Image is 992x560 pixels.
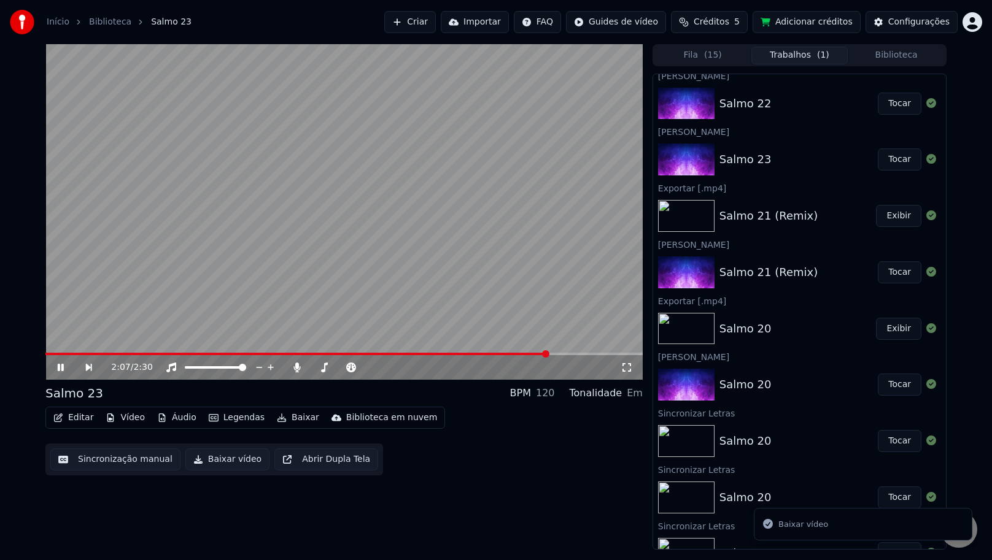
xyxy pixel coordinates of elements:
[719,432,772,450] div: Salmo 20
[133,361,152,374] span: 2:30
[653,405,946,420] div: Sincronizar Letras
[876,205,921,227] button: Exibir
[89,16,131,28] a: Biblioteca
[751,47,848,64] button: Trabalhos
[878,93,921,115] button: Tocar
[653,349,946,364] div: [PERSON_NAME]
[536,386,555,401] div: 120
[101,409,150,426] button: Vídeo
[694,16,729,28] span: Créditos
[10,10,34,34] img: youka
[272,409,324,426] button: Baixar
[866,11,958,33] button: Configurações
[653,124,946,139] div: [PERSON_NAME]
[47,16,192,28] nav: breadcrumb
[878,374,921,396] button: Tocar
[653,180,946,195] div: Exportar [.mp4]
[719,151,772,168] div: Salmo 23
[50,448,180,470] button: Sincronização manual
[876,318,921,340] button: Exibir
[204,409,269,426] button: Legendas
[753,11,861,33] button: Adicionar créditos
[671,11,748,33] button: Créditos5
[566,11,666,33] button: Guides de vídeo
[704,49,722,61] span: ( 15 )
[346,412,438,424] div: Biblioteca em nuvem
[185,448,269,470] button: Baixar vídeo
[510,386,531,401] div: BPM
[151,16,192,28] span: Salmo 23
[888,16,950,28] div: Configurações
[111,361,141,374] div: /
[878,261,921,283] button: Tocar
[817,49,829,61] span: ( 1 )
[719,489,772,506] div: Salmo 20
[719,320,772,337] div: Salmo 20
[653,68,946,83] div: [PERSON_NAME]
[878,430,921,452] button: Tocar
[384,11,436,33] button: Criar
[627,386,643,401] div: Em
[719,207,818,224] div: Salmo 21 (Remix)
[48,409,98,426] button: Editar
[719,264,818,281] div: Salmo 21 (Remix)
[47,16,69,28] a: Início
[778,518,828,531] div: Baixar vídeo
[734,16,740,28] span: 5
[514,11,561,33] button: FAQ
[654,47,751,64] button: Fila
[653,462,946,477] div: Sincronizar Letras
[878,148,921,171] button: Tocar
[111,361,130,374] span: 2:07
[653,237,946,251] div: [PERSON_NAME]
[45,385,103,402] div: Salmo 23
[878,486,921,508] button: Tocar
[570,386,622,401] div: Tonalidade
[653,293,946,308] div: Exportar [.mp4]
[653,518,946,533] div: Sincronizar Letras
[152,409,201,426] button: Áudio
[441,11,509,33] button: Importar
[848,47,945,64] button: Biblioteca
[274,448,378,470] button: Abrir Dupla Tela
[719,376,772,393] div: Salmo 20
[719,95,772,112] div: Salmo 22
